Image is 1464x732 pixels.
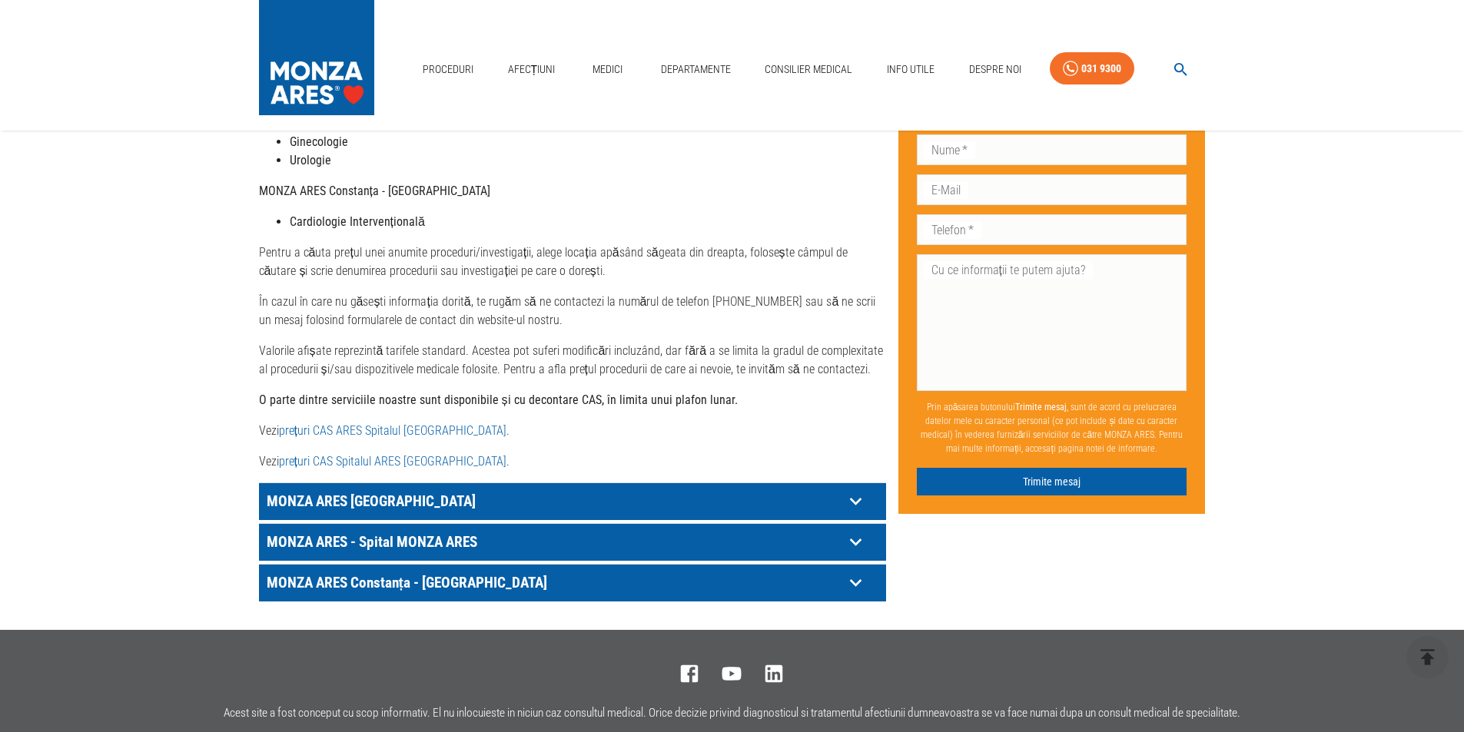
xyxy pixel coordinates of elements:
strong: O parte dintre serviciile noastre sunt disponibile și cu decontare CAS, în limita unui plafon lunar. [259,392,738,407]
a: Proceduri [417,54,480,85]
p: Pentru a căuta prețul unei anumite proceduri/investigații, alege locația apăsând săgeata din drea... [259,243,886,280]
div: MONZA ARES [GEOGRAPHIC_DATA] [259,483,886,520]
strong: MONZA ARES Constanța - [GEOGRAPHIC_DATA] [259,184,490,198]
a: Consilier Medical [759,54,858,85]
a: Departamente [655,54,737,85]
strong: Cardiologie Intervențională [290,214,425,229]
a: Afecțiuni [502,54,562,85]
button: delete [1406,636,1449,678]
div: MONZA ARES Constanța - [GEOGRAPHIC_DATA] [259,565,886,601]
a: 031 9300 [1050,52,1134,85]
div: 031 9300 [1081,59,1121,78]
a: prețuri CAS ARES Spitalul [GEOGRAPHIC_DATA] [279,423,506,438]
a: Despre Noi [963,54,1027,85]
a: prețuri CAS Spitalul ARES [GEOGRAPHIC_DATA] [279,454,506,469]
strong: Urologie [290,153,331,167]
button: Trimite mesaj [917,467,1187,495]
a: Medici [583,54,632,85]
p: Prin apăsarea butonului , sunt de acord cu prelucrarea datelor mele cu caracter personal (ce pot ... [917,393,1187,461]
p: MONZA ARES Constanța - [GEOGRAPHIC_DATA] [263,571,844,595]
strong: Ginecologie [290,134,348,149]
p: În cazul în care nu găsești informația dorită, te rugăm să ne contactezi la numărul de telefon [P... [259,293,886,330]
p: Vezi . [259,452,886,471]
p: MONZA ARES - Spital MONZA ARES [263,530,844,554]
p: Vezi . [259,422,886,440]
div: MONZA ARES - Spital MONZA ARES [259,524,886,561]
p: Valorile afișate reprezintă tarifele standard. Acestea pot suferi modificări incluzând, dar fără ... [259,342,886,379]
a: Info Utile [881,54,941,85]
b: Trimite mesaj [1015,401,1067,412]
p: MONZA ARES [GEOGRAPHIC_DATA] [263,489,844,513]
p: Acest site a fost conceput cu scop informativ. El nu inlocuieste in niciun caz consultul medical.... [224,707,1240,720]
